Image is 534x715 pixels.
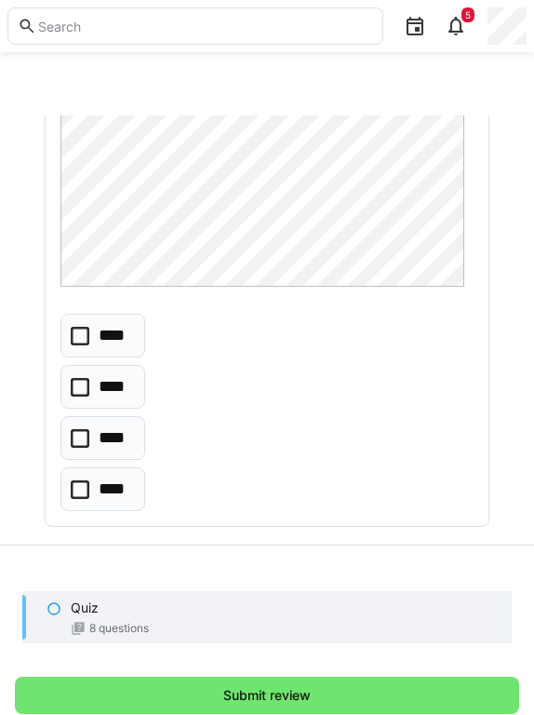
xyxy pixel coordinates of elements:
[220,686,314,705] span: Submit review
[36,18,373,34] input: Search
[15,677,519,714] button: Submit review
[71,599,99,617] p: Quiz
[89,621,149,636] span: 8 questions
[465,9,471,20] span: 5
